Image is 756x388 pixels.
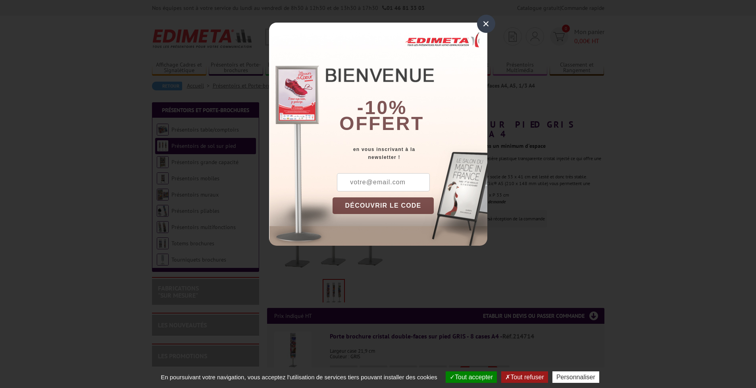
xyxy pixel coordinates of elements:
button: Personnaliser (fenêtre modale) [552,371,599,383]
button: DÉCOUVRIR LE CODE [333,197,434,214]
font: offert [339,113,424,134]
span: En poursuivant votre navigation, vous acceptez l'utilisation de services tiers pouvant installer ... [157,374,441,380]
input: votre@email.com [337,173,430,191]
button: Tout accepter [446,371,497,383]
div: en vous inscrivant à la newsletter ! [333,145,487,161]
div: × [477,15,495,33]
button: Tout refuser [501,371,548,383]
b: -10% [357,97,407,118]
